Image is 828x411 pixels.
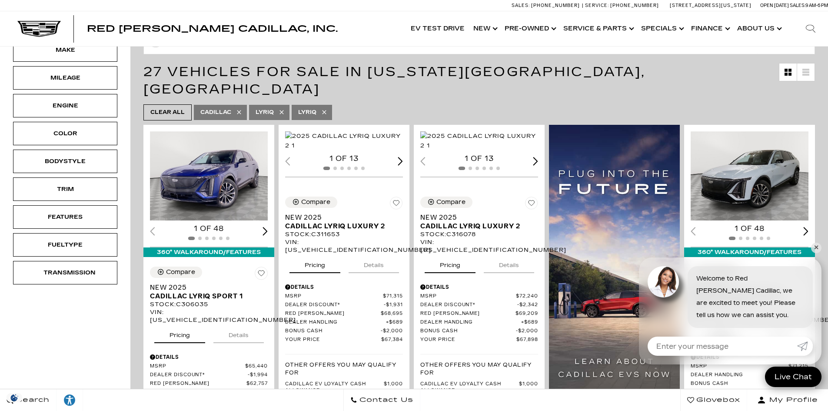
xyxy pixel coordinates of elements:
a: New [469,11,500,46]
span: Cadillac EV Loyalty Cash Allowance [420,381,519,394]
section: Click to Open Cookie Consent Modal [4,393,24,402]
div: MakeMake [13,38,117,62]
button: Compare Vehicle [285,197,337,208]
span: $72,240 [516,293,538,300]
a: Red [PERSON_NAME] $68,695 [285,311,403,317]
div: 1 of 48 [150,224,268,234]
a: Bonus Cash $2,000 [691,381,808,387]
span: Cadillac [200,107,231,118]
div: Next slide [263,227,268,235]
img: Agent profile photo [648,266,679,297]
p: Other Offers You May Qualify For [285,361,403,377]
span: LYRIQ [298,107,316,118]
span: Bonus Cash [691,381,786,387]
a: Dealer Discount* $1,994 [150,372,268,378]
button: details tab [213,324,264,343]
div: Explore your accessibility options [57,394,83,407]
span: Lyriq [256,107,274,118]
div: Next slide [533,157,538,165]
span: $62,757 [246,381,268,387]
a: Red [PERSON_NAME] Cadillac, Inc. [87,24,338,33]
a: New 2025Cadillac LYRIQ Luxury 2 [285,213,403,231]
div: FueltypeFueltype [13,233,117,257]
span: New 2025 [150,283,261,292]
button: details tab [349,254,399,273]
span: Clear All [150,107,185,118]
a: Service & Parts [559,11,637,46]
div: Next slide [398,157,403,165]
span: Red [PERSON_NAME] Cadillac, Inc. [87,23,338,34]
button: pricing tab [154,324,205,343]
span: $2,000 [381,328,403,334]
div: BodystyleBodystyle [13,150,117,173]
div: 1 / 2 [691,131,810,221]
div: 360° WalkAround/Features [684,247,815,257]
div: Color [43,129,87,138]
div: TrimTrim [13,177,117,201]
button: pricing tab [289,254,340,273]
div: Stock : C311653 [285,231,403,238]
a: MSRP $72,240 [420,293,538,300]
span: Red [PERSON_NAME] [420,311,515,317]
span: MSRP [150,363,245,370]
span: [PHONE_NUMBER] [531,3,580,8]
div: VIN: [US_VEHICLE_IDENTIFICATION_NUMBER] [420,238,538,254]
input: Enter your message [648,337,797,356]
a: [STREET_ADDRESS][US_STATE] [670,3,752,8]
div: ColorColor [13,122,117,145]
a: Live Chat [765,367,821,387]
span: $1,000 [519,381,538,394]
a: Glovebox [680,389,747,411]
a: Cadillac EV Loyalty Cash Allowance $1,000 [285,381,403,394]
img: 2025 Cadillac LYRIQ Sport 1 1 [150,131,269,221]
button: Open user profile menu [747,389,828,411]
span: Your Price [285,337,381,343]
div: Next slide [803,227,808,235]
span: $67,898 [516,337,538,343]
div: VIN: [US_VEHICLE_IDENTIFICATION_NUMBER] [150,308,268,324]
span: Dealer Handling [691,372,791,378]
span: Cadillac LYRIQ Luxury 2 [420,222,532,231]
a: Dealer Handling $689 [285,319,403,326]
div: 1 of 48 [691,224,808,234]
span: $68,695 [381,311,403,317]
span: $1,000 [384,381,403,394]
div: Compare [436,198,466,206]
a: Cadillac EV Loyalty Cash Allowance $1,000 [420,381,538,394]
span: 9 AM-6 PM [805,3,828,8]
span: Open [DATE] [760,3,789,8]
span: Red [PERSON_NAME] [150,381,246,387]
div: Welcome to Red [PERSON_NAME] Cadillac, we are excited to meet you! Please tell us how we can assi... [688,266,813,328]
span: $2,342 [517,302,538,308]
img: Cadillac Dark Logo with Cadillac White Text [17,20,61,37]
img: 2025 Cadillac LYRIQ Sport 2 1 [691,131,810,221]
span: $67,384 [381,337,403,343]
span: $65,440 [245,363,268,370]
span: Dealer Discount* [150,372,248,378]
div: 1 / 2 [285,131,404,150]
span: Dealer Discount* [285,302,384,308]
div: 1 of 13 [285,154,403,164]
span: Dealer Handling [285,319,386,326]
div: Engine [43,101,87,110]
a: MSRP $65,440 [150,363,268,370]
a: Pre-Owned [500,11,559,46]
button: details tab [484,254,534,273]
span: Search [13,394,50,406]
div: TransmissionTransmission [13,261,117,284]
span: $71,315 [383,293,403,300]
button: Save Vehicle [525,197,538,213]
button: Compare Vehicle [420,197,472,208]
a: Finance [687,11,733,46]
span: Bonus Cash [420,328,516,334]
span: Bonus Cash [285,328,381,334]
a: Dealer Handling $689 [420,319,538,326]
a: Dealer Discount* $1,931 [285,302,403,308]
div: Transmission [43,268,87,277]
span: 27 Vehicles for Sale in [US_STATE][GEOGRAPHIC_DATA], [GEOGRAPHIC_DATA] [143,64,645,97]
a: EV Test Drive [406,11,469,46]
div: 1 / 2 [150,131,269,221]
div: Make [43,45,87,55]
div: MileageMileage [13,66,117,90]
a: MSRP $71,215 [691,363,808,370]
